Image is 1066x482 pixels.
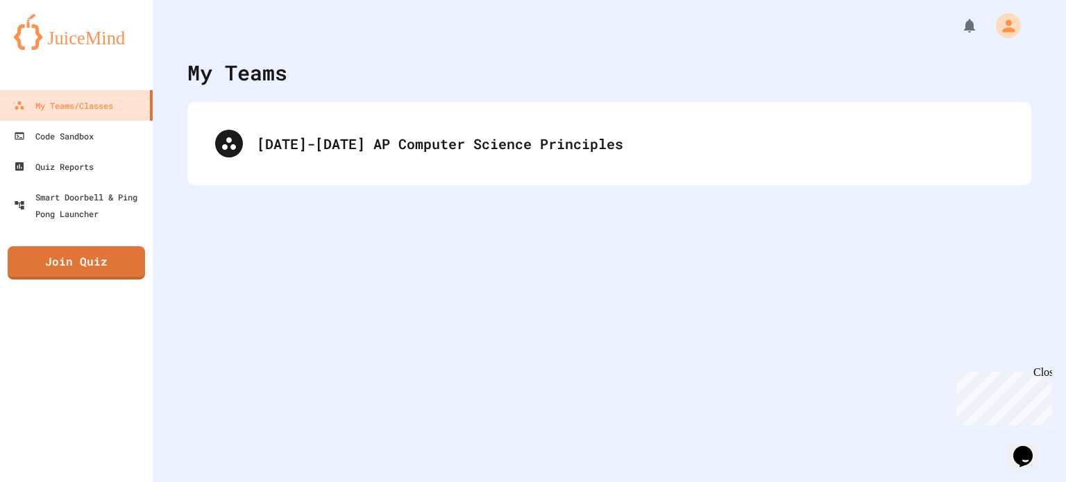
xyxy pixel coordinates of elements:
[257,133,1004,154] div: [DATE]-[DATE] AP Computer Science Principles
[6,6,96,88] div: Chat with us now!Close
[14,14,139,50] img: logo-orange.svg
[14,128,94,144] div: Code Sandbox
[981,10,1024,42] div: My Account
[14,97,113,114] div: My Teams/Classes
[936,14,981,37] div: My Notifications
[201,116,1017,171] div: [DATE]-[DATE] AP Computer Science Principles
[14,189,147,222] div: Smart Doorbell & Ping Pong Launcher
[8,246,145,279] a: Join Quiz
[1008,427,1052,468] iframe: chat widget
[951,366,1052,425] iframe: chat widget
[187,57,287,88] div: My Teams
[14,158,94,175] div: Quiz Reports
